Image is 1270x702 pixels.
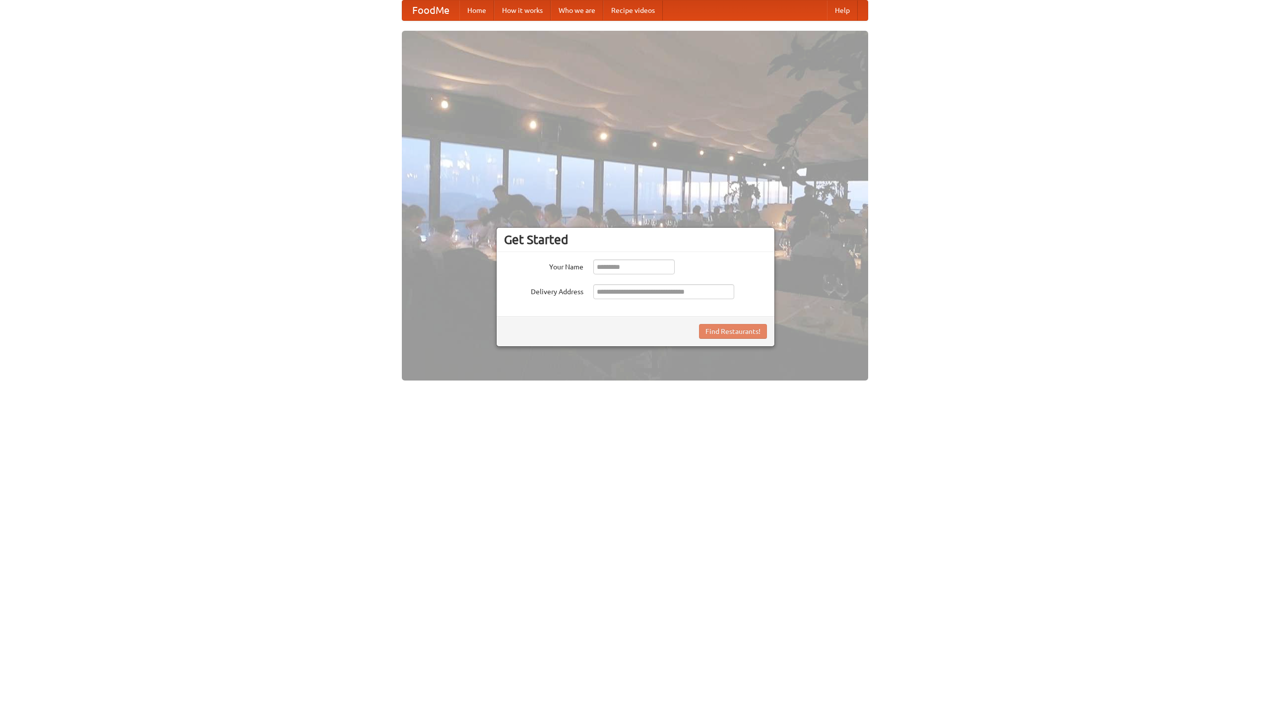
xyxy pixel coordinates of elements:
label: Delivery Address [504,284,583,297]
a: Who we are [551,0,603,20]
h3: Get Started [504,232,767,247]
a: FoodMe [402,0,459,20]
label: Your Name [504,259,583,272]
a: Recipe videos [603,0,663,20]
a: Help [827,0,858,20]
a: Home [459,0,494,20]
a: How it works [494,0,551,20]
button: Find Restaurants! [699,324,767,339]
